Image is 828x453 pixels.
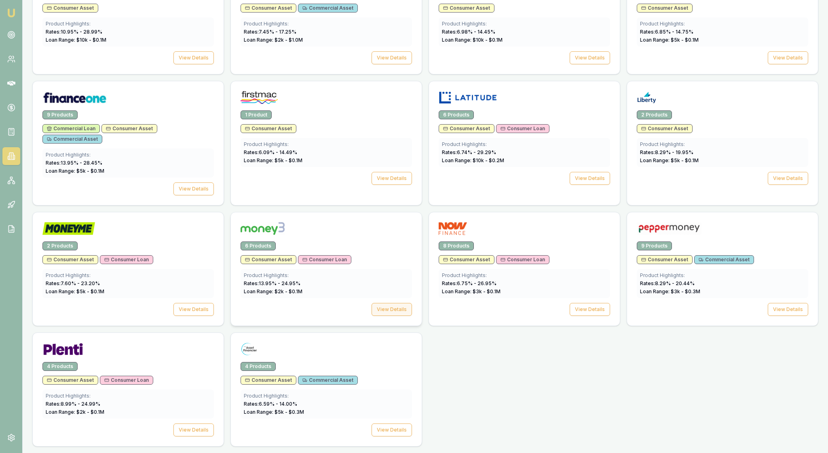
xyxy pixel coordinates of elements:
[442,157,504,163] span: Loan Range: $ 10 k - $ 0.2 M
[641,5,688,11] span: Consumer Asset
[640,157,699,163] span: Loan Range: $ 5 k - $ 0.1 M
[244,141,409,148] div: Product Highlights:
[442,288,501,294] span: Loan Range: $ 3 k - $ 0.1 M
[46,160,102,166] span: Rates: 13.95 % - 28.45 %
[47,136,98,142] span: Commercial Asset
[47,256,94,263] span: Consumer Asset
[442,141,607,148] div: Product Highlights:
[241,343,258,356] img: The Asset Financier logo
[244,409,304,415] span: Loan Range: $ 5 k - $ 0.3 M
[244,37,303,43] span: Loan Range: $ 2 k - $ 1.0 M
[245,377,292,383] span: Consumer Asset
[241,110,272,119] div: 1 Product
[640,29,693,35] span: Rates: 6.85 % - 14.75 %
[443,5,490,11] span: Consumer Asset
[241,222,285,235] img: Money3 logo
[230,212,422,326] a: Money3 logo6 ProductsConsumer AssetConsumer LoanProduct Highlights:Rates:13.95% - 24.95%Loan Rang...
[442,149,496,155] span: Rates: 6.74 % - 29.29 %
[627,212,818,326] a: Pepper Money logo9 ProductsConsumer AssetCommercial AssetProduct Highlights:Rates:8.29% - 20.44%L...
[42,110,78,119] div: 9 Products
[641,125,688,132] span: Consumer Asset
[244,272,409,279] div: Product Highlights:
[640,272,805,279] div: Product Highlights:
[241,241,276,250] div: 6 Products
[46,401,100,407] span: Rates: 8.99 % - 24.99 %
[637,110,672,119] div: 2 Products
[173,423,214,436] button: View Details
[6,8,16,18] img: emu-icon-u.png
[46,280,100,286] span: Rates: 7.60 % - 23.20 %
[244,157,302,163] span: Loan Range: $ 5 k - $ 0.1 M
[302,256,347,263] span: Consumer Loan
[640,149,693,155] span: Rates: 8.29 % - 19.95 %
[627,81,818,205] a: Liberty logo2 ProductsConsumer AssetProduct Highlights:Rates:8.29% - 19.95%Loan Range: $5k - $0.1...
[570,303,610,316] button: View Details
[439,110,474,119] div: 6 Products
[640,37,699,43] span: Loan Range: $ 5 k - $ 0.1 M
[42,343,84,356] img: Plenti logo
[442,280,496,286] span: Rates: 6.75 % - 26.95 %
[173,303,214,316] button: View Details
[443,256,490,263] span: Consumer Asset
[244,288,302,294] span: Loan Range: $ 2 k - $ 0.1 M
[244,21,409,27] div: Product Highlights:
[42,222,95,235] img: Money Me logo
[104,256,149,263] span: Consumer Loan
[442,272,607,279] div: Product Highlights:
[42,362,78,371] div: 4 Products
[372,172,412,185] button: View Details
[241,91,278,104] img: Firstmac logo
[46,272,211,279] div: Product Highlights:
[439,222,467,235] img: NOW Finance logo
[429,81,620,205] a: Latitude logo6 ProductsConsumer AssetConsumer LoanProduct Highlights:Rates:6.74% - 29.29%Loan Ran...
[640,21,805,27] div: Product Highlights:
[42,241,78,250] div: 2 Products
[42,91,107,104] img: Finance One logo
[230,81,422,205] a: Firstmac logo1 ProductConsumer AssetProduct Highlights:Rates:6.09% - 14.49%Loan Range: $5k - $0.1...
[637,91,657,104] img: Liberty logo
[106,125,153,132] span: Consumer Asset
[46,37,106,43] span: Loan Range: $ 10 k - $ 0.1 M
[46,152,211,158] div: Product Highlights:
[173,182,214,195] button: View Details
[637,222,701,235] img: Pepper Money logo
[442,21,607,27] div: Product Highlights:
[501,256,545,263] span: Consumer Loan
[245,125,292,132] span: Consumer Asset
[641,256,688,263] span: Consumer Asset
[245,256,292,263] span: Consumer Asset
[230,332,422,447] a: The Asset Financier logo4 ProductsConsumer AssetCommercial AssetProduct Highlights:Rates:6.59% - ...
[47,377,94,383] span: Consumer Asset
[372,423,412,436] button: View Details
[32,81,224,205] a: Finance One logo9 ProductsCommercial LoanConsumer AssetCommercial AssetProduct Highlights:Rates:1...
[442,29,495,35] span: Rates: 6.98 % - 14.45 %
[104,377,149,383] span: Consumer Loan
[637,241,672,250] div: 9 Products
[32,332,224,447] a: Plenti logo4 ProductsConsumer AssetConsumer LoanProduct Highlights:Rates:8.99% - 24.99%Loan Range...
[640,280,695,286] span: Rates: 8.29 % - 20.44 %
[47,125,95,132] span: Commercial Loan
[47,5,94,11] span: Consumer Asset
[768,51,808,64] button: View Details
[302,5,353,11] span: Commercial Asset
[244,393,409,399] div: Product Highlights:
[372,303,412,316] button: View Details
[46,168,104,174] span: Loan Range: $ 5 k - $ 0.1 M
[501,125,545,132] span: Consumer Loan
[439,91,497,104] img: Latitude logo
[244,401,297,407] span: Rates: 6.59 % - 14.00 %
[570,51,610,64] button: View Details
[46,409,104,415] span: Loan Range: $ 2 k - $ 0.1 M
[640,141,805,148] div: Product Highlights:
[32,212,224,326] a: Money Me logo2 ProductsConsumer AssetConsumer LoanProduct Highlights:Rates:7.60% - 23.20%Loan Ran...
[46,29,102,35] span: Rates: 10.95 % - 28.99 %
[443,125,490,132] span: Consumer Asset
[640,288,700,294] span: Loan Range: $ 3 k - $ 0.3 M
[768,303,808,316] button: View Details
[244,29,296,35] span: Rates: 7.45 % - 17.25 %
[429,212,620,326] a: NOW Finance logo8 ProductsConsumer AssetConsumer LoanProduct Highlights:Rates:6.75% - 26.95%Loan ...
[241,362,276,371] div: 4 Products
[442,37,503,43] span: Loan Range: $ 10 k - $ 0.1 M
[245,5,292,11] span: Consumer Asset
[439,241,474,250] div: 8 Products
